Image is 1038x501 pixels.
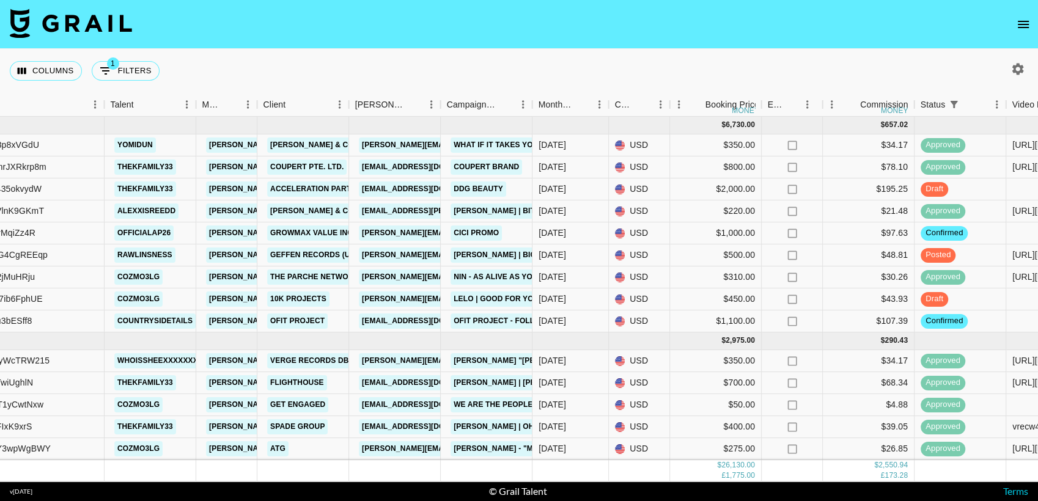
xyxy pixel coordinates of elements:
div: $39.05 [823,416,915,438]
button: Sort [134,96,151,113]
a: [EMAIL_ADDRESS][DOMAIN_NAME] [359,181,496,197]
div: $195.25 [823,178,915,200]
div: 26,130.00 [721,460,755,470]
div: $43.93 [823,288,915,310]
span: approved [921,421,965,433]
a: [EMAIL_ADDRESS][DOMAIN_NAME] [359,375,496,390]
div: Aug '25 [539,293,566,305]
span: approved [921,355,965,367]
a: [PERSON_NAME][EMAIL_ADDRESS][DOMAIN_NAME] [206,291,405,307]
a: [PERSON_NAME][EMAIL_ADDRESS][DOMAIN_NAME] [206,313,405,329]
a: [EMAIL_ADDRESS][DOMAIN_NAME] [359,159,496,175]
div: $34.17 [823,350,915,372]
div: Expenses: Remove Commission? [768,93,785,117]
a: cozmo3lg [114,397,163,412]
a: Geffen Records (Universal Music) [267,247,419,263]
a: The Parche Network [267,269,362,285]
button: Sort [497,96,514,113]
button: Menu [239,95,257,114]
a: [PERSON_NAME] "[PERSON_NAME]" - Fitness [451,353,630,368]
div: $ [881,335,885,346]
span: draft [921,293,948,305]
div: Aug '25 [539,227,566,239]
div: Talent [111,93,134,117]
a: Ofit Project [267,313,328,329]
a: [PERSON_NAME] | Big Money [451,247,569,263]
div: $21.48 [823,200,915,222]
a: Spade Group [267,419,328,434]
a: What If It Takes You Away (feat. Malou) Will Sass [451,137,664,153]
div: USD [609,394,670,416]
div: $ [881,120,885,130]
div: Status [921,93,946,117]
button: Menu [670,95,688,114]
a: [PERSON_NAME][EMAIL_ADDRESS][DOMAIN_NAME] [206,203,405,219]
div: Booker [349,93,441,117]
a: Get Engaged [267,397,328,412]
div: Client [263,93,286,117]
button: Sort [635,96,652,113]
a: thekfamily33 [114,375,176,390]
div: USD [609,156,670,178]
button: Menu [331,95,349,114]
a: [PERSON_NAME][EMAIL_ADDRESS][DOMAIN_NAME] [206,269,405,285]
div: $48.81 [823,244,915,266]
div: Client [257,93,349,117]
button: Menu [988,95,1006,114]
div: Commission [860,93,908,117]
a: We are the People Hook Remix | Crazy [PERSON_NAME] [451,397,683,412]
button: Sort [405,96,422,113]
div: $220.00 [670,200,762,222]
div: Aug '25 [539,249,566,261]
a: [EMAIL_ADDRESS][DOMAIN_NAME] [359,419,496,434]
button: Sort [962,96,979,113]
div: $68.34 [823,372,915,394]
div: $500.00 [670,244,762,266]
a: [PERSON_NAME][EMAIL_ADDRESS][DOMAIN_NAME] [206,397,405,412]
div: USD [609,288,670,310]
a: [PERSON_NAME] - "Miami" - before / after transition [451,441,672,456]
div: Month Due [539,93,573,117]
div: £ [881,470,885,481]
a: [EMAIL_ADDRESS][DOMAIN_NAME] [359,397,496,412]
a: cozmo3lg [114,291,163,307]
button: Menu [86,95,105,114]
a: [PERSON_NAME][EMAIL_ADDRESS][DOMAIN_NAME] [206,247,405,263]
div: $2,000.00 [670,178,762,200]
a: [PERSON_NAME] | Bitin' List [451,203,565,219]
div: USD [609,310,670,332]
a: cozmo3lg [114,441,163,456]
span: approved [921,161,965,173]
div: USD [609,372,670,394]
div: $1,100.00 [670,310,762,332]
div: $350.00 [670,134,762,156]
div: Booking Price [705,93,759,117]
a: GrowMax Value Inc [267,225,356,241]
div: $34.17 [823,134,915,156]
div: 2,975.00 [726,335,755,346]
a: CiCi Promo [451,225,502,241]
div: Expenses: Remove Commission? [762,93,823,117]
a: yomidun [114,137,156,153]
div: $275.00 [670,438,762,460]
div: $1,000.00 [670,222,762,244]
div: USD [609,222,670,244]
a: whoissheexxxxxxx [114,353,201,368]
button: Sort [688,96,705,113]
div: $50.00 [670,394,762,416]
span: confirmed [921,315,968,327]
button: Menu [591,95,609,114]
div: USD [609,350,670,372]
div: Status [915,93,1006,117]
div: Aug '25 [539,315,566,327]
a: [PERSON_NAME][EMAIL_ADDRESS][DOMAIN_NAME] [359,225,558,241]
a: thekfamily33 [114,181,176,197]
span: approved [921,443,965,455]
a: [PERSON_NAME][EMAIL_ADDRESS][DOMAIN_NAME] [206,419,405,434]
a: [PERSON_NAME] | [PERSON_NAME] [451,375,589,390]
a: rawlinsness [114,247,175,263]
a: [EMAIL_ADDRESS][DOMAIN_NAME] [359,313,496,329]
button: Menu [178,95,196,114]
span: approved [921,377,965,389]
img: Grail Talent [10,9,132,38]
